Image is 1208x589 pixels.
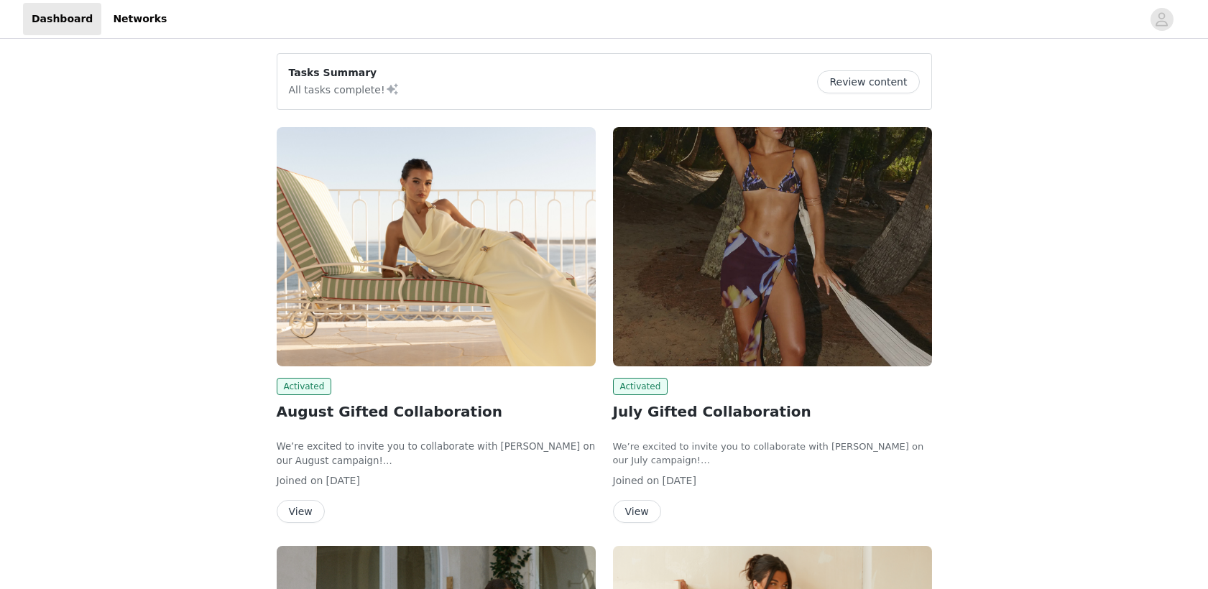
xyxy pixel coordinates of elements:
[289,65,400,80] p: Tasks Summary
[277,500,325,523] button: View
[613,127,932,366] img: Peppermayo AUS
[663,475,696,486] span: [DATE]
[23,3,101,35] a: Dashboard
[613,475,660,486] span: Joined on
[613,506,661,517] a: View
[613,440,932,468] p: We’re excited to invite you to collaborate with [PERSON_NAME] on our July campaign!
[289,80,400,98] p: All tasks complete!
[277,401,596,422] h2: August Gifted Collaboration
[1155,8,1168,31] div: avatar
[326,475,360,486] span: [DATE]
[277,127,596,366] img: Peppermayo EU
[817,70,919,93] button: Review content
[277,378,332,395] span: Activated
[277,475,323,486] span: Joined on
[104,3,175,35] a: Networks
[613,378,668,395] span: Activated
[613,401,932,422] h2: July Gifted Collaboration
[277,441,596,466] span: We’re excited to invite you to collaborate with [PERSON_NAME] on our August campaign!
[277,506,325,517] a: View
[613,500,661,523] button: View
